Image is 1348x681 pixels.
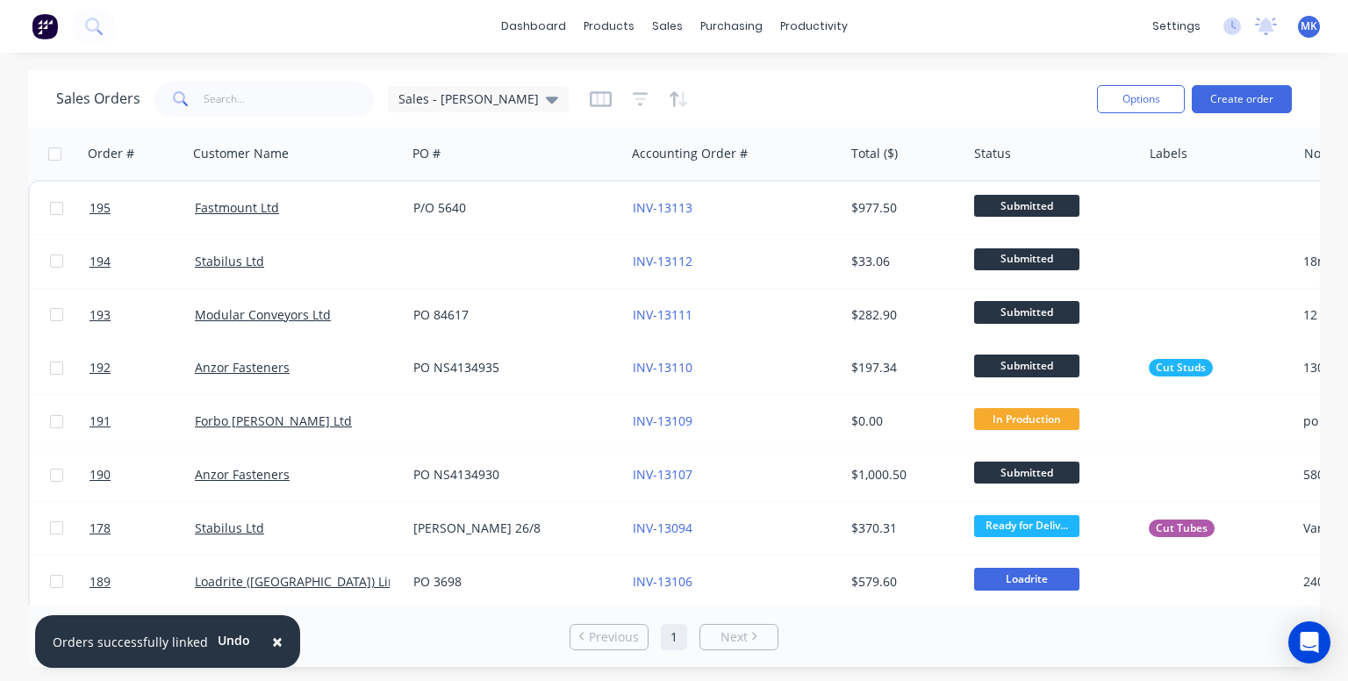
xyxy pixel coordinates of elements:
div: Status [974,145,1011,162]
a: Next page [700,628,778,646]
a: Previous page [570,628,648,646]
img: Factory [32,13,58,39]
a: INV-13110 [633,359,692,376]
h1: Sales Orders [56,90,140,107]
span: Cut Tubes [1156,520,1208,537]
div: PO # [412,145,441,162]
button: Undo [208,627,260,653]
span: MK [1301,18,1317,34]
div: sales [643,13,692,39]
div: PO NS4134935 [413,359,608,376]
div: purchasing [692,13,771,39]
a: INV-13111 [633,306,692,323]
a: 194 [90,235,195,288]
span: Ready for Deliv... [974,515,1079,537]
div: Accounting Order # [632,145,748,162]
span: 195 [90,199,111,217]
a: Loadrite ([GEOGRAPHIC_DATA]) Limited [195,573,422,590]
div: $1,000.50 [851,466,955,484]
a: 189 [90,556,195,608]
div: P/O 5640 [413,199,608,217]
span: In Production [974,408,1079,430]
div: $0.00 [851,412,955,430]
a: 190 [90,448,195,501]
div: PO 84617 [413,306,608,324]
div: $197.34 [851,359,955,376]
span: Sales - [PERSON_NAME] [398,90,539,108]
ul: Pagination [563,624,785,650]
span: 190 [90,466,111,484]
div: Open Intercom Messenger [1288,621,1330,663]
span: Cut Studs [1156,359,1206,376]
a: INV-13107 [633,466,692,483]
span: Submitted [974,195,1079,217]
div: productivity [771,13,857,39]
a: Anzor Fasteners [195,466,290,483]
div: [PERSON_NAME] 26/8 [413,520,608,537]
span: 193 [90,306,111,324]
button: Options [1097,85,1185,113]
div: PO NS4134930 [413,466,608,484]
div: Orders successfully linked [53,633,208,651]
span: Submitted [974,248,1079,270]
button: Cut Tubes [1149,520,1215,537]
span: 189 [90,573,111,591]
a: INV-13113 [633,199,692,216]
span: 178 [90,520,111,537]
span: × [272,629,283,654]
div: $977.50 [851,199,955,217]
div: settings [1144,13,1209,39]
a: Stabilus Ltd [195,520,264,536]
a: 191 [90,395,195,448]
a: 193 [90,289,195,341]
span: Submitted [974,462,1079,484]
span: Loadrite [974,568,1079,590]
a: 192 [90,341,195,394]
button: Cut Studs [1149,359,1213,376]
div: PO 3698 [413,573,608,591]
div: Customer Name [193,145,289,162]
a: Page 1 is your current page [661,624,687,650]
div: Labels [1150,145,1187,162]
a: Stabilus Ltd [195,253,264,269]
button: Create order [1192,85,1292,113]
div: $370.31 [851,520,955,537]
div: Order # [88,145,134,162]
a: 178 [90,502,195,555]
a: 195 [90,182,195,234]
div: Notes [1304,145,1338,162]
a: INV-13109 [633,412,692,429]
div: products [575,13,643,39]
a: Fastmount Ltd [195,199,279,216]
a: INV-13106 [633,573,692,590]
span: 192 [90,359,111,376]
a: Modular Conveyors Ltd [195,306,331,323]
div: $579.60 [851,573,955,591]
div: Total ($) [851,145,898,162]
div: $33.06 [851,253,955,270]
a: Anzor Fasteners [195,359,290,376]
a: INV-13094 [633,520,692,536]
span: Next [721,628,748,646]
input: Search... [204,82,375,117]
a: Forbo [PERSON_NAME] Ltd [195,412,352,429]
div: $282.90 [851,306,955,324]
a: dashboard [492,13,575,39]
span: 194 [90,253,111,270]
span: Submitted [974,355,1079,376]
span: Previous [589,628,639,646]
button: Close [255,620,300,663]
a: INV-13112 [633,253,692,269]
span: Submitted [974,301,1079,323]
span: 191 [90,412,111,430]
